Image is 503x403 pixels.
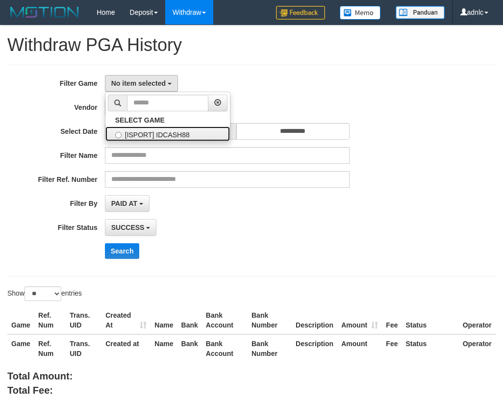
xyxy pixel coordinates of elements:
[101,334,151,362] th: Created at
[66,334,101,362] th: Trans. UID
[34,306,66,334] th: Ref. Num
[248,334,292,362] th: Bank Number
[402,334,459,362] th: Status
[7,5,82,20] img: MOTION_logo.png
[459,306,496,334] th: Operator
[337,306,382,334] th: Amount
[248,306,292,334] th: Bank Number
[7,385,53,396] b: Total Fee:
[111,79,166,87] span: No item selected
[101,306,151,334] th: Created At
[337,334,382,362] th: Amount
[105,126,230,141] label: [ISPORT] IDCASH88
[115,132,122,138] input: [ISPORT] IDCASH88
[292,334,337,362] th: Description
[382,334,402,362] th: Fee
[202,306,248,334] th: Bank Account
[105,243,140,259] button: Search
[7,334,34,362] th: Game
[177,306,202,334] th: Bank
[202,334,248,362] th: Bank Account
[340,6,381,20] img: Button%20Memo.svg
[177,334,202,362] th: Bank
[7,306,34,334] th: Game
[115,116,165,124] b: SELECT GAME
[105,114,230,126] a: SELECT GAME
[7,35,496,55] h1: Withdraw PGA History
[382,306,402,334] th: Fee
[151,334,177,362] th: Name
[7,371,73,381] b: Total Amount:
[292,306,337,334] th: Description
[276,6,325,20] img: Feedback.jpg
[105,75,178,92] button: No item selected
[396,6,445,19] img: panduan.png
[25,286,61,301] select: Showentries
[7,286,82,301] label: Show entries
[111,200,137,207] span: PAID AT
[105,195,150,212] button: PAID AT
[459,334,496,362] th: Operator
[151,306,177,334] th: Name
[34,334,66,362] th: Ref. Num
[105,219,157,236] button: SUCCESS
[66,306,101,334] th: Trans. UID
[402,306,459,334] th: Status
[111,224,145,231] span: SUCCESS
